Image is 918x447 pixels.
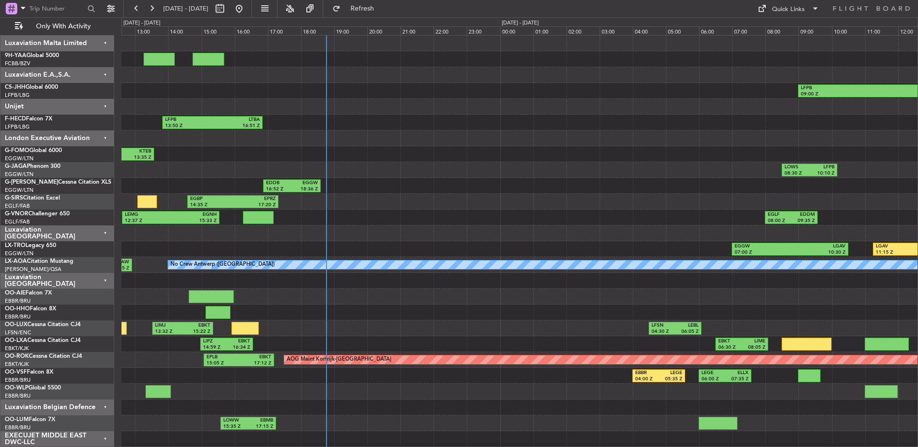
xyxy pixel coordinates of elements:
[467,26,500,35] div: 23:00
[742,344,765,351] div: 08:05 Z
[5,385,61,391] a: OO-WLPGlobal 5500
[5,243,25,248] span: LX-TRO
[29,1,85,16] input: Trip Number
[5,322,27,328] span: OO-LUX
[125,212,171,218] div: LEMG
[170,258,275,272] div: No Crew Antwerp ([GEOGRAPHIC_DATA])
[165,117,212,123] div: LFPB
[865,26,898,35] div: 11:00
[533,26,567,35] div: 01:00
[268,26,301,35] div: 17:00
[5,53,26,59] span: 9H-YAA
[202,26,235,35] div: 15:00
[5,266,61,273] a: [PERSON_NAME]/QSA
[434,26,467,35] div: 22:00
[5,243,56,248] a: LX-TROLegacy 650
[233,196,276,202] div: EPRZ
[266,180,292,187] div: EDDB
[5,116,26,122] span: F-HECD
[5,306,30,312] span: OO-HHO
[301,26,334,35] div: 18:00
[5,259,27,264] span: LX-AOA
[798,26,832,35] div: 09:00
[239,360,271,367] div: 17:12 Z
[5,297,31,305] a: EBBR/BRU
[5,424,31,431] a: EBBR/BRU
[791,212,815,218] div: EDDM
[500,26,533,35] div: 00:00
[652,329,675,335] div: 04:30 Z
[701,376,725,383] div: 06:00 Z
[832,26,865,35] div: 10:00
[675,329,699,335] div: 06:05 Z
[5,164,60,169] a: G-JAGAPhenom 300
[652,322,675,329] div: LFSN
[5,123,30,130] a: LFPB/LBG
[790,243,845,250] div: LGAV
[701,370,725,376] div: LEGE
[5,148,62,153] a: G-FOMOGlobal 6000
[5,322,81,328] a: OO-LUXCessna Citation CJ4
[206,354,239,361] div: EPLB
[248,423,273,430] div: 17:15 Z
[212,117,259,123] div: LTBA
[5,211,70,217] a: G-VNORChallenger 650
[212,123,259,129] div: 16:51 Z
[809,170,834,177] div: 10:10 Z
[342,5,383,12] span: Refresh
[266,186,292,193] div: 16:52 Z
[5,259,73,264] a: LX-AOACitation Mustang
[165,123,212,129] div: 13:50 Z
[675,322,699,329] div: LEBL
[239,354,271,361] div: EBKT
[768,218,791,224] div: 08:00 Z
[223,417,248,424] div: LOWW
[732,26,765,35] div: 07:00
[5,417,29,423] span: OO-LUM
[5,195,60,201] a: G-SIRSCitation Excel
[5,187,34,194] a: EGGW/LTN
[5,329,31,336] a: LFSN/ENC
[5,369,27,375] span: OO-VSF
[659,370,682,376] div: LEGE
[183,329,211,335] div: 15:22 Z
[5,369,53,375] a: OO-VSFFalcon 8X
[170,218,217,224] div: 15:33 Z
[600,26,633,35] div: 03:00
[659,376,682,383] div: 05:35 Z
[785,164,809,171] div: LOWS
[287,353,391,367] div: AOG Maint Kortrijk-[GEOGRAPHIC_DATA]
[190,196,233,202] div: EGBP
[328,1,386,16] button: Refresh
[5,338,81,343] a: OO-LXACessna Citation CJ4
[5,84,25,90] span: CS-JHH
[5,211,28,217] span: G-VNOR
[5,250,34,257] a: EGGW/LTN
[5,376,31,384] a: EBBR/BRU
[742,338,765,345] div: LIME
[5,361,29,368] a: EBKT/KJK
[227,344,250,351] div: 16:34 Z
[5,164,27,169] span: G-JAGA
[135,26,168,35] div: 13:00
[718,344,742,351] div: 06:30 Z
[168,26,201,35] div: 14:00
[190,202,233,209] div: 14:35 Z
[5,306,56,312] a: OO-HHOFalcon 8X
[11,19,104,34] button: Only With Activity
[163,4,208,13] span: [DATE] - [DATE]
[753,1,824,16] button: Quick Links
[718,338,742,345] div: EBKT
[5,353,29,359] span: OO-ROK
[227,338,250,345] div: EBKT
[206,360,239,367] div: 15:05 Z
[203,338,227,345] div: LIPZ
[5,171,34,178] a: EGGW/LTN
[5,195,23,201] span: G-SIRS
[5,417,55,423] a: OO-LUMFalcon 7X
[635,370,659,376] div: EBBR
[292,180,318,187] div: EGGW
[123,19,160,27] div: [DATE] - [DATE]
[699,26,732,35] div: 06:00
[400,26,434,35] div: 21:00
